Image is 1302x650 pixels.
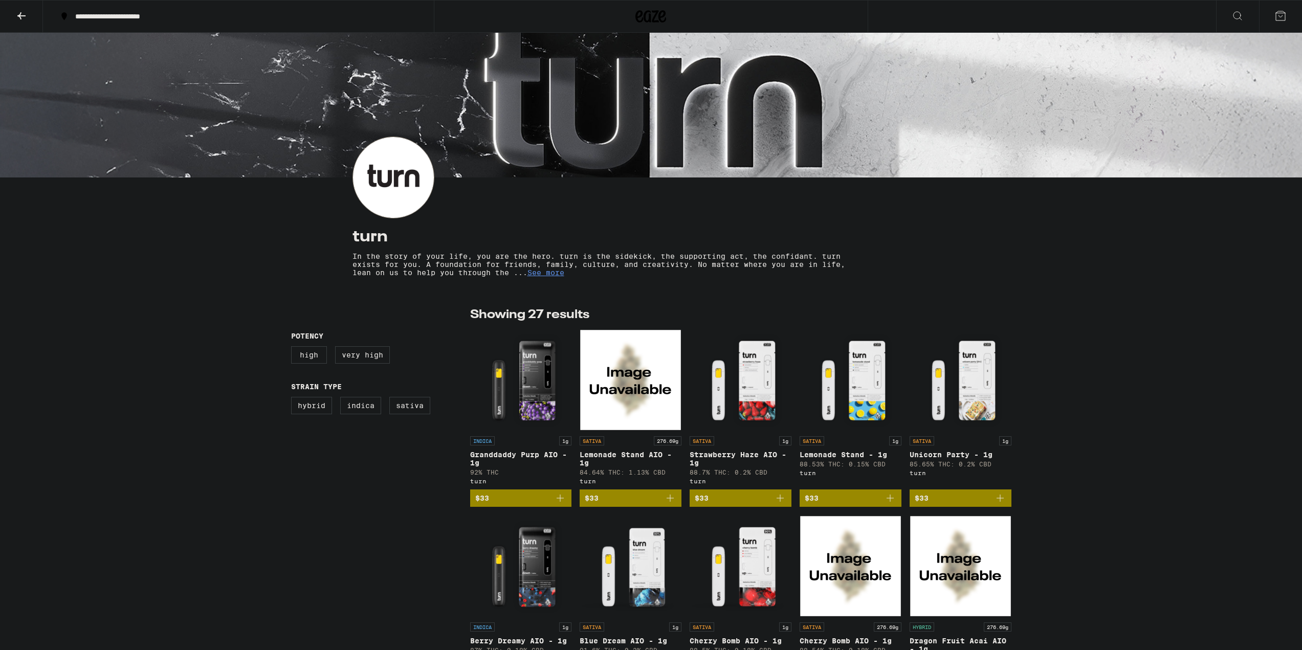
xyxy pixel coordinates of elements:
p: 84.64% THC: 1.13% CBD [580,469,681,476]
p: SATIVA [800,622,824,632]
p: SATIVA [580,436,604,445]
button: Add to bag [580,489,681,507]
span: $33 [585,494,599,502]
legend: Potency [291,332,323,340]
a: Open page for Lemonade Stand AIO - 1g from turn [580,329,681,489]
span: $33 [915,494,929,502]
p: 276.69g [984,622,1011,632]
p: Blue Dream AIO - 1g [580,637,681,645]
p: 85.65% THC: 0.2% CBD [910,461,1011,467]
p: SATIVA [690,436,714,445]
div: turn [580,478,681,484]
p: INDICA [470,436,495,445]
span: $33 [475,494,489,502]
p: SATIVA [580,622,604,632]
a: Open page for Granddaddy Purp AIO - 1g from turn [470,329,572,489]
p: Unicorn Party - 1g [910,451,1011,459]
legend: Strain Type [291,383,342,391]
div: turn [470,478,572,484]
p: SATIVA [800,436,824,445]
p: Cherry Bomb AIO - 1g [800,637,901,645]
p: HYBRID [910,622,934,632]
p: Cherry Bomb AIO - 1g [690,637,791,645]
p: 1g [999,436,1011,445]
button: Add to bag [690,489,791,507]
p: 1g [779,622,791,632]
button: Add to bag [910,489,1011,507]
button: Add to bag [800,489,901,507]
a: Open page for Lemonade Stand - 1g from turn [800,329,901,489]
p: 1g [559,436,571,445]
img: turn - Cherry Bomb AIO - 1g [690,515,791,617]
div: turn [910,469,1011,476]
p: Lemonade Stand - 1g [800,451,901,459]
p: 92% THC [470,469,572,476]
button: Add to bag [470,489,572,507]
label: High [291,346,327,364]
img: turn - Dragon Fruit Acai AIO - 1g [910,515,1011,617]
p: Strawberry Haze AIO - 1g [690,451,791,467]
img: turn - Unicorn Party - 1g [910,329,1011,431]
a: Open page for Strawberry Haze AIO - 1g from turn [690,329,791,489]
img: turn - Cherry Bomb AIO - 1g [800,515,901,617]
p: 1g [669,622,681,632]
label: Sativa [389,397,430,414]
label: Indica [340,397,381,414]
div: turn [800,469,901,476]
a: Open page for Unicorn Party - 1g from turn [910,329,1011,489]
img: turn - Strawberry Haze AIO - 1g [690,329,791,431]
img: turn - Granddaddy Purp AIO - 1g [470,329,572,431]
div: turn [690,478,791,484]
p: SATIVA [690,622,714,632]
span: See more [527,268,564,277]
img: turn logo [353,137,434,218]
img: turn - Berry Dreamy AIO - 1g [470,515,572,617]
span: $33 [695,494,709,502]
label: Hybrid [291,397,332,414]
img: turn - Lemonade Stand - 1g [800,329,901,431]
p: 276.69g [874,622,901,632]
img: turn - Blue Dream AIO - 1g [580,515,681,617]
p: Berry Dreamy AIO - 1g [470,637,572,645]
h4: turn [352,229,950,245]
p: 88.53% THC: 0.15% CBD [800,461,901,467]
p: SATIVA [910,436,934,445]
p: Lemonade Stand AIO - 1g [580,451,681,467]
p: INDICA [470,622,495,632]
span: $33 [805,494,819,502]
p: Showing 27 results [470,306,589,324]
p: 88.7% THC: 0.2% CBD [690,469,791,476]
p: 1g [779,436,791,445]
p: 276.69g [654,436,681,445]
p: Granddaddy Purp AIO - 1g [470,451,572,467]
p: 1g [559,622,571,632]
img: turn - Lemonade Stand AIO - 1g [580,329,681,431]
label: Very High [335,346,390,364]
p: In the story of your life, you are the hero. turn is the sidekick, the supporting act, the confid... [352,252,860,277]
p: 1g [889,436,901,445]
